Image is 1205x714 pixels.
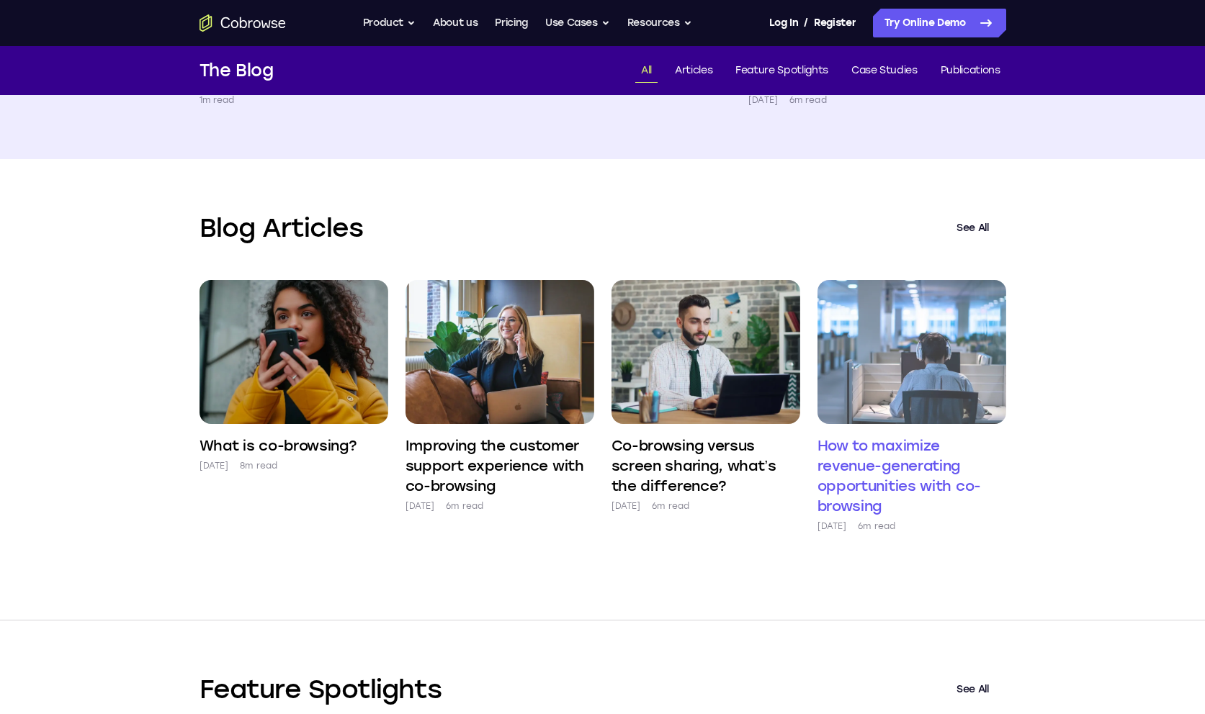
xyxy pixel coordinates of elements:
a: Log In [769,9,798,37]
a: Publications [935,59,1006,83]
a: Feature Spotlights [730,59,834,83]
a: About us [433,9,478,37]
p: [DATE] [817,519,847,533]
img: Co-browsing versus screen sharing, what’s the difference? [612,280,800,424]
a: See All [939,211,1006,245]
p: 6m read [789,93,827,107]
h2: Blog Articles [200,211,939,245]
p: 6m read [652,499,689,513]
p: [DATE] [200,458,229,473]
a: How to maximize revenue-generating opportunities with co-browsing [DATE] 6m read [817,280,1006,533]
p: 6m read [858,519,895,533]
h2: Feature Spotlights [200,672,939,707]
a: See All [939,672,1006,707]
a: Case Studies [846,59,923,83]
button: Product [363,9,416,37]
h4: What is co-browsing? [200,435,357,456]
img: Improving the customer support experience with co-browsing [406,280,594,424]
p: 6m read [446,499,483,513]
a: All [635,59,658,83]
h1: The Blog [200,58,274,83]
span: / [804,14,808,32]
a: Pricing [495,9,528,37]
h4: Co-browsing versus screen sharing, what’s the difference? [612,435,800,496]
p: 1m read [200,93,235,107]
a: Go to the home page [200,14,286,32]
img: What is co-browsing? [200,280,388,424]
h4: Improving the customer support experience with co-browsing [406,435,594,496]
p: [DATE] [612,499,641,513]
a: Improving the customer support experience with co-browsing [DATE] 6m read [406,280,594,513]
img: How to maximize revenue-generating opportunities with co-browsing [817,280,1006,424]
p: [DATE] [406,499,435,513]
a: Co-browsing versus screen sharing, what’s the difference? [DATE] 6m read [612,280,800,513]
h4: How to maximize revenue-generating opportunities with co-browsing [817,435,1006,516]
a: Register [814,9,856,37]
p: 8m read [240,458,277,473]
button: Use Cases [545,9,610,37]
a: Try Online Demo [873,9,1006,37]
a: What is co-browsing? [DATE] 8m read [200,280,388,473]
button: Resources [627,9,692,37]
p: [DATE] [748,93,778,107]
a: Articles [669,59,718,83]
